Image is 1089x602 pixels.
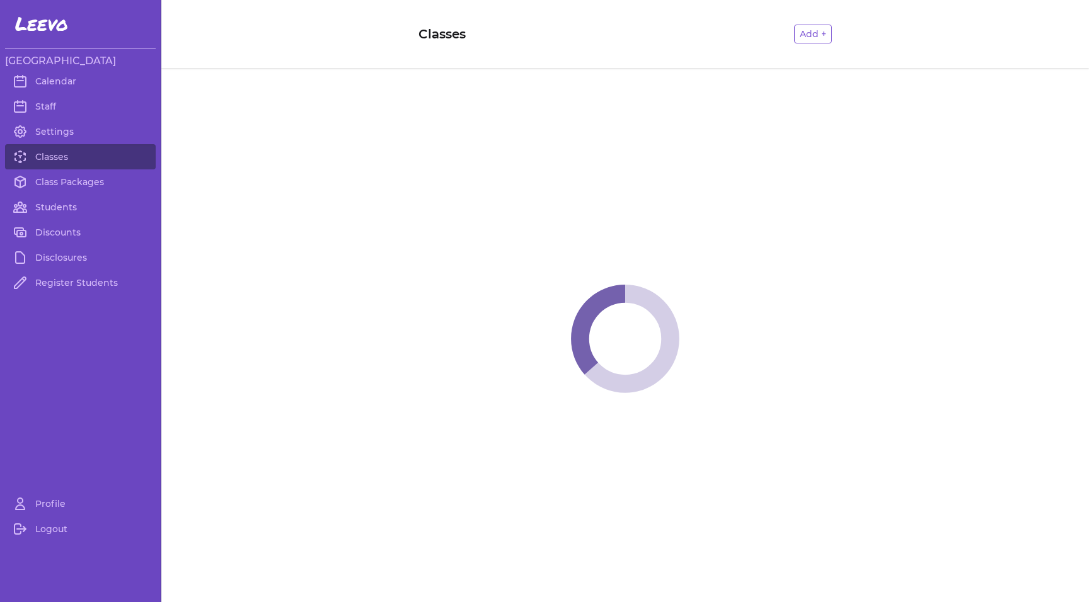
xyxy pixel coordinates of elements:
[5,195,156,220] a: Students
[5,245,156,270] a: Disclosures
[5,270,156,295] a: Register Students
[5,220,156,245] a: Discounts
[794,25,832,43] button: Add +
[5,94,156,119] a: Staff
[5,169,156,195] a: Class Packages
[5,54,156,69] h3: [GEOGRAPHIC_DATA]
[5,491,156,516] a: Profile
[5,119,156,144] a: Settings
[15,13,68,35] span: Leevo
[5,516,156,542] a: Logout
[5,144,156,169] a: Classes
[5,69,156,94] a: Calendar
